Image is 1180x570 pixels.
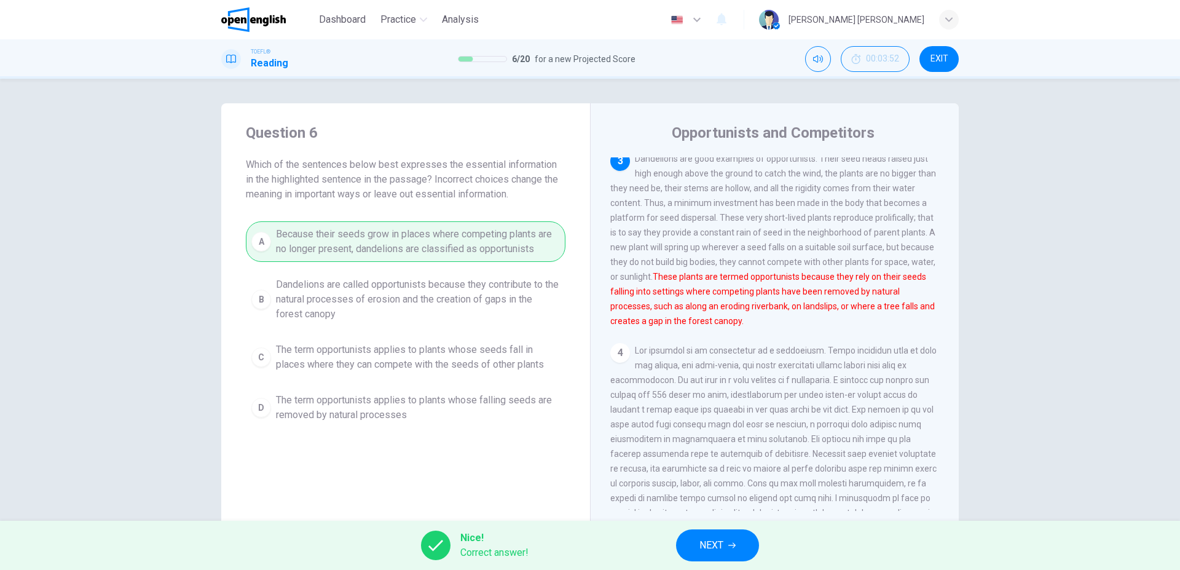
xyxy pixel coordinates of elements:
[246,157,565,202] span: Which of the sentences below best expresses the essential information in the highlighted sentence...
[512,52,530,66] span: 6 / 20
[610,272,935,326] font: These plants are termed opportunists because they rely on their seeds falling into settings where...
[841,46,910,72] div: Hide
[789,12,924,27] div: [PERSON_NAME] [PERSON_NAME]
[442,12,479,27] span: Analysis
[376,9,432,31] button: Practice
[460,531,529,545] span: Nice!
[535,52,635,66] span: for a new Projected Score
[380,12,416,27] span: Practice
[669,15,685,25] img: en
[699,537,723,554] span: NEXT
[841,46,910,72] button: 00:03:52
[314,9,371,31] button: Dashboard
[930,54,948,64] span: EXIT
[610,343,630,363] div: 4
[866,54,899,64] span: 00:03:52
[672,123,875,143] h4: Opportunists and Competitors
[246,123,565,143] h4: Question 6
[919,46,959,72] button: EXIT
[805,46,831,72] div: Mute
[676,529,759,561] button: NEXT
[759,10,779,30] img: Profile picture
[610,151,630,171] div: 3
[221,7,314,32] a: OpenEnglish logo
[251,56,288,71] h1: Reading
[460,545,529,560] span: Correct answer!
[437,9,484,31] button: Analysis
[251,47,270,56] span: TOEFL®
[221,7,286,32] img: OpenEnglish logo
[319,12,366,27] span: Dashboard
